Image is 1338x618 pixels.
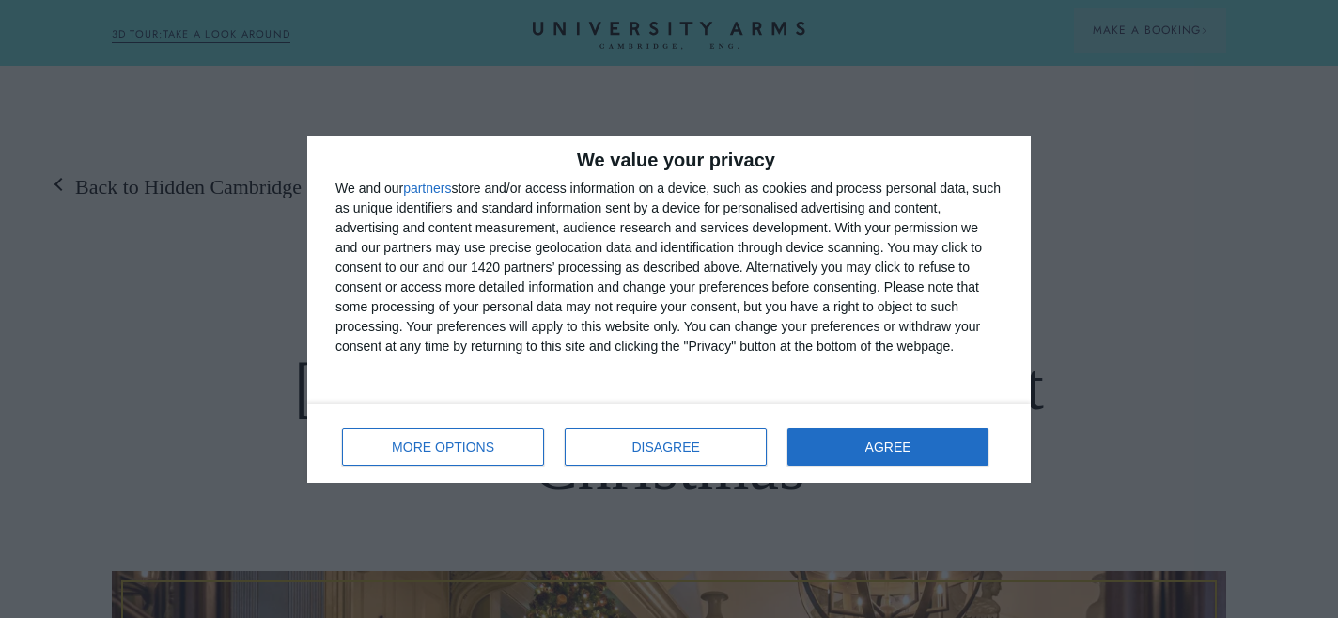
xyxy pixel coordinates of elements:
[403,182,451,195] button: partners
[565,428,767,466] button: DISAGREE
[342,428,544,466] button: MORE OPTIONS
[307,136,1031,483] div: qc-cmp2-ui
[335,179,1003,357] div: We and our store and/or access information on a device, such as cookies and process personal data...
[392,440,494,453] span: MORE OPTIONS
[335,151,1003,169] h2: We value your privacy
[865,440,911,453] span: AGREE
[787,428,988,466] button: AGREE
[632,440,700,453] span: DISAGREE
